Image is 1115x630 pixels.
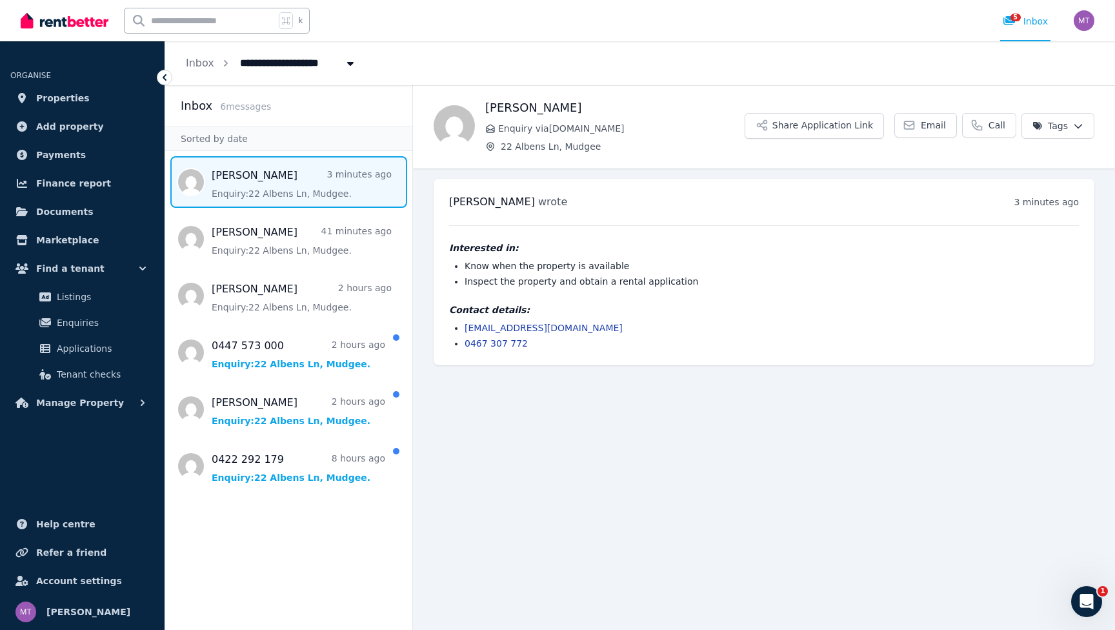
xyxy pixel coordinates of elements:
[449,196,535,208] span: [PERSON_NAME]
[212,281,392,314] a: [PERSON_NAME]2 hours agoEnquiry:22 Albens Ln, Mudgee.
[10,170,154,196] a: Finance report
[962,113,1016,137] a: Call
[36,545,106,560] span: Refer a friend
[465,323,623,333] a: [EMAIL_ADDRESS][DOMAIN_NAME]
[165,127,412,151] div: Sorted by date
[10,85,154,111] a: Properties
[36,204,94,219] span: Documents
[10,142,154,168] a: Payments
[1098,586,1108,596] span: 1
[298,15,303,26] span: k
[57,315,144,330] span: Enquiries
[36,232,99,248] span: Marketplace
[465,259,1079,272] li: Know when the property is available
[15,310,149,336] a: Enquiries
[1071,586,1102,617] iframe: Intercom live chat
[1003,15,1048,28] div: Inbox
[10,568,154,594] a: Account settings
[538,196,567,208] span: wrote
[36,516,95,532] span: Help centre
[894,113,957,137] a: Email
[10,511,154,537] a: Help centre
[989,119,1005,132] span: Call
[15,336,149,361] a: Applications
[10,256,154,281] button: Find a tenant
[36,90,90,106] span: Properties
[57,341,144,356] span: Applications
[449,241,1079,254] h4: Interested in:
[36,573,122,589] span: Account settings
[1014,197,1079,207] time: 3 minutes ago
[1074,10,1094,31] img: Matt Teague
[10,227,154,253] a: Marketplace
[181,97,212,115] h2: Inbox
[1021,113,1094,139] button: Tags
[57,289,144,305] span: Listings
[21,11,108,30] img: RentBetter
[36,119,104,134] span: Add property
[465,275,1079,288] li: Inspect the property and obtain a rental application
[186,57,214,69] a: Inbox
[745,113,884,139] button: Share Application Link
[1010,14,1021,21] span: 5
[485,99,745,117] h1: [PERSON_NAME]
[220,101,271,112] span: 6 message s
[10,114,154,139] a: Add property
[465,338,528,349] a: 0467 307 772
[15,284,149,310] a: Listings
[10,199,154,225] a: Documents
[212,225,392,257] a: [PERSON_NAME]41 minutes agoEnquiry:22 Albens Ln, Mudgee.
[57,367,144,382] span: Tenant checks
[212,395,385,427] a: [PERSON_NAME]2 hours agoEnquiry:22 Albens Ln, Mudgee.
[921,119,946,132] span: Email
[36,147,86,163] span: Payments
[212,338,385,371] a: 0447 573 0002 hours agoEnquiry:22 Albens Ln, Mudgee.
[46,604,130,620] span: [PERSON_NAME]
[212,168,392,200] a: [PERSON_NAME]3 minutes agoEnquiry:22 Albens Ln, Mudgee.
[498,122,745,135] span: Enquiry via [DOMAIN_NAME]
[15,602,36,622] img: Matt Teague
[10,540,154,565] a: Refer a friend
[1032,119,1068,132] span: Tags
[36,395,124,411] span: Manage Property
[449,303,1079,316] h4: Contact details:
[165,41,377,85] nav: Breadcrumb
[165,151,412,497] nav: Message list
[36,261,105,276] span: Find a tenant
[501,140,745,153] span: 22 Albens Ln, Mudgee
[212,452,385,484] a: 0422 292 1798 hours agoEnquiry:22 Albens Ln, Mudgee.
[10,390,154,416] button: Manage Property
[15,361,149,387] a: Tenant checks
[10,71,51,80] span: ORGANISE
[36,176,111,191] span: Finance report
[434,105,475,147] img: Katie Kelly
